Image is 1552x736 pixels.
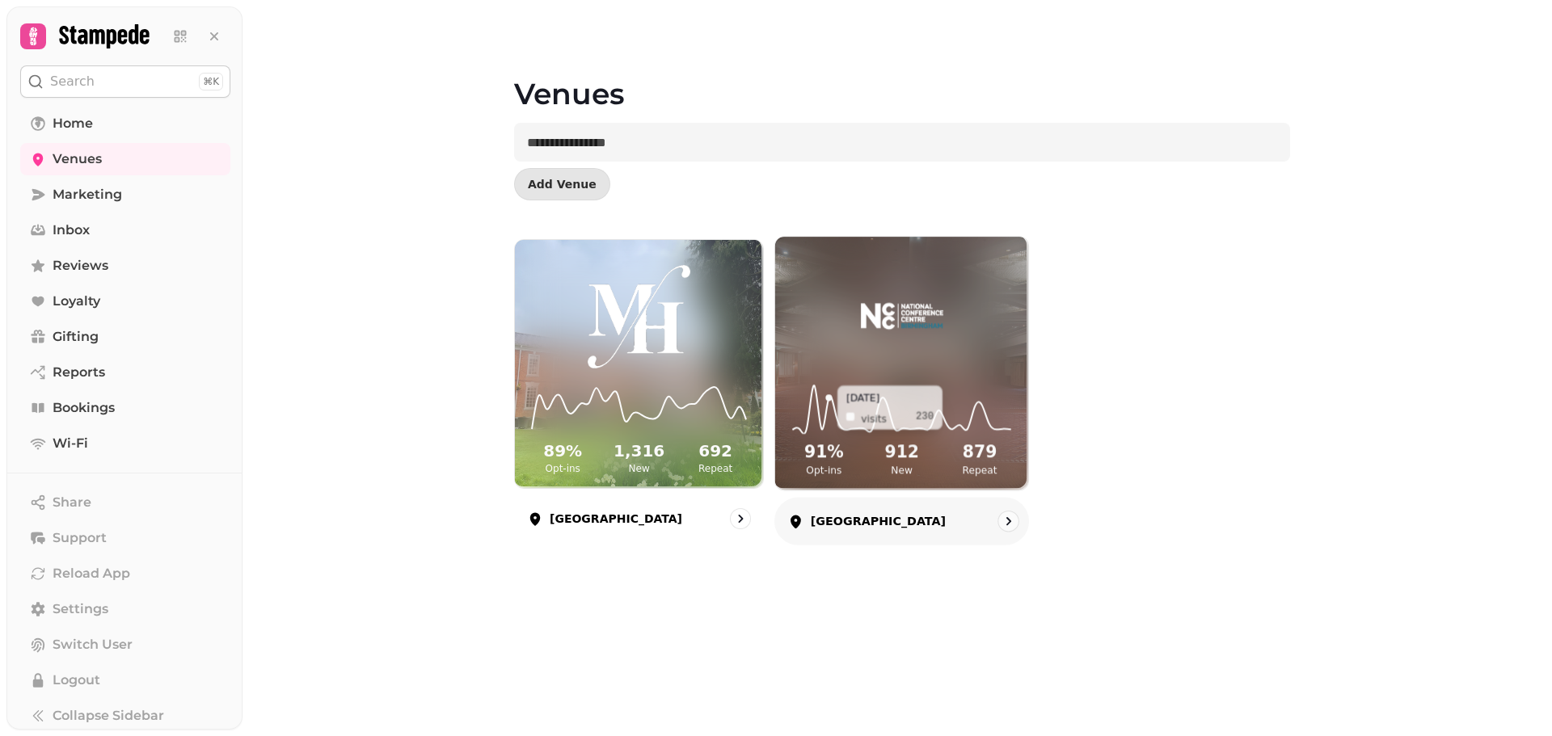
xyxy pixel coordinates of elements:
[53,185,122,204] span: Marketing
[546,265,732,368] img: Manor Hotel Solihull
[53,564,130,583] span: Reload App
[20,321,230,353] a: Gifting
[514,39,1290,110] h1: Venues
[53,398,115,418] span: Bookings
[20,522,230,554] button: Support
[53,528,107,548] span: Support
[789,441,860,465] h2: 91 %
[550,511,682,527] p: [GEOGRAPHIC_DATA]
[20,392,230,424] a: Bookings
[774,236,1030,545] a: National Conference CentreNational Conference Centre[DATE]visits23091%Opt-ins912New879Repeat[GEOG...
[53,149,102,169] span: Venues
[807,263,997,368] img: National Conference Centre
[53,363,105,382] span: Reports
[20,214,230,246] a: Inbox
[514,239,764,542] a: Manor Hotel SolihullManor Hotel Solihull89%Opt-ins1,316New692Repeat[GEOGRAPHIC_DATA]
[20,486,230,519] button: Share
[53,114,93,133] span: Home
[789,464,860,477] p: Opt-ins
[811,513,946,529] p: [GEOGRAPHIC_DATA]
[20,557,230,590] button: Reload App
[944,441,1015,465] h2: 879
[53,292,100,311] span: Loyalty
[53,599,108,619] span: Settings
[867,441,938,465] h2: 912
[20,629,230,661] button: Switch User
[732,511,749,527] svg: go to
[528,439,597,462] h2: 89 %
[53,493,91,512] span: Share
[604,439,673,462] h2: 1,316
[53,221,90,240] span: Inbox
[20,250,230,282] a: Reviews
[20,143,230,175] a: Venues
[53,434,88,453] span: Wi-Fi
[528,462,597,475] p: Opt-ins
[944,464,1015,477] p: Repeat
[20,65,230,98] button: Search⌘K
[199,73,223,90] div: ⌘K
[1001,513,1017,529] svg: go to
[681,439,750,462] h2: 692
[867,464,938,477] p: New
[53,635,133,654] span: Switch User
[20,427,230,460] a: Wi-Fi
[20,664,230,696] button: Logout
[50,72,95,91] p: Search
[53,327,99,347] span: Gifting
[53,671,100,690] span: Logout
[528,179,597,190] span: Add Venue
[20,593,230,625] a: Settings
[53,256,108,275] span: Reviews
[681,462,750,475] p: Repeat
[20,285,230,318] a: Loyalty
[53,706,164,725] span: Collapse Sidebar
[514,168,610,200] button: Add Venue
[20,700,230,732] button: Collapse Sidebar
[20,107,230,140] a: Home
[604,462,673,475] p: New
[20,356,230,389] a: Reports
[20,179,230,211] a: Marketing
